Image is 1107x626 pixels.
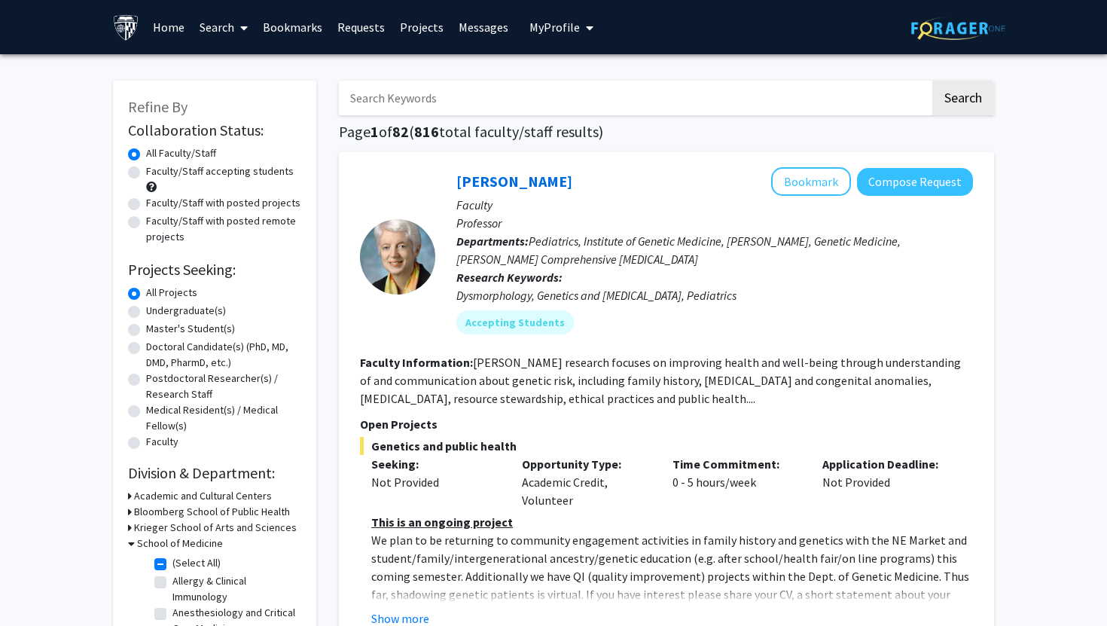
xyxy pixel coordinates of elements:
[146,195,300,211] label: Faculty/Staff with posted projects
[371,515,513,530] u: This is an ongoing project
[371,122,379,141] span: 1
[339,123,994,141] h1: Page of ( total faculty/staff results)
[456,310,574,334] mat-chip: Accepting Students
[330,1,392,53] a: Requests
[911,17,1005,40] img: ForagerOne Logo
[146,213,301,245] label: Faculty/Staff with posted remote projects
[392,1,451,53] a: Projects
[128,97,188,116] span: Refine By
[360,355,961,406] fg-read-more: [PERSON_NAME] research focuses on improving health and well-being through understanding of and co...
[192,1,255,53] a: Search
[371,455,499,473] p: Seeking:
[529,20,580,35] span: My Profile
[128,261,301,279] h2: Projects Seeking:
[255,1,330,53] a: Bookmarks
[128,121,301,139] h2: Collaboration Status:
[456,270,563,285] b: Research Keywords:
[137,536,223,551] h3: School of Medicine
[811,455,962,509] div: Not Provided
[511,455,661,509] div: Academic Credit, Volunteer
[146,371,301,402] label: Postdoctoral Researcher(s) / Research Staff
[146,145,216,161] label: All Faculty/Staff
[360,415,973,433] p: Open Projects
[134,520,297,536] h3: Krieger School of Arts and Sciences
[134,504,290,520] h3: Bloomberg School of Public Health
[456,234,901,267] span: Pediatrics, Institute of Genetic Medicine, [PERSON_NAME], Genetic Medicine, [PERSON_NAME] Compreh...
[522,455,650,473] p: Opportunity Type:
[360,355,473,370] b: Faculty Information:
[456,196,973,214] p: Faculty
[146,285,197,301] label: All Projects
[672,455,801,473] p: Time Commitment:
[113,14,139,41] img: Johns Hopkins University Logo
[414,122,439,141] span: 816
[146,402,301,434] label: Medical Resident(s) / Medical Fellow(s)
[857,168,973,196] button: Compose Request to Joann Bodurtha
[771,167,851,196] button: Add Joann Bodurtha to Bookmarks
[451,1,516,53] a: Messages
[134,488,272,504] h3: Academic and Cultural Centers
[661,455,812,509] div: 0 - 5 hours/week
[456,286,973,304] div: Dysmorphology, Genetics and [MEDICAL_DATA], Pediatrics
[172,555,221,571] label: (Select All)
[822,455,950,473] p: Application Deadline:
[146,321,235,337] label: Master's Student(s)
[146,339,301,371] label: Doctoral Candidate(s) (PhD, MD, DMD, PharmD, etc.)
[456,172,572,191] a: [PERSON_NAME]
[145,1,192,53] a: Home
[146,434,178,450] label: Faculty
[360,437,973,455] span: Genetics and public health
[11,558,64,615] iframe: Chat
[339,81,930,115] input: Search Keywords
[172,573,297,605] label: Allergy & Clinical Immunology
[392,122,409,141] span: 82
[932,81,994,115] button: Search
[128,464,301,482] h2: Division & Department:
[456,234,529,249] b: Departments:
[146,303,226,319] label: Undergraduate(s)
[456,214,973,232] p: Professor
[146,163,294,179] label: Faculty/Staff accepting students
[371,473,499,491] div: Not Provided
